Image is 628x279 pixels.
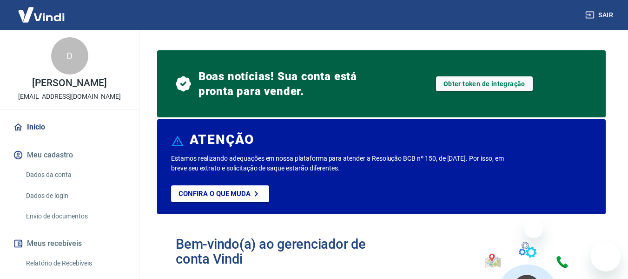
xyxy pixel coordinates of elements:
iframe: Botão para abrir a janela de mensagens [591,242,621,272]
iframe: Fechar mensagem [524,219,543,238]
button: Meu cadastro [11,145,128,165]
span: Boas notícias! Sua conta está pronta para vender. [198,69,382,99]
button: Sair [583,7,617,24]
img: Vindi [11,0,72,29]
a: Dados de login [22,186,128,205]
a: Relatório de Recebíveis [22,254,128,273]
button: Meus recebíveis [11,233,128,254]
p: Confira o que muda [178,190,251,198]
div: D [51,37,88,75]
a: Início [11,117,128,137]
a: Envio de documentos [22,207,128,226]
h6: ATENÇÃO [190,135,254,144]
a: Confira o que muda [171,185,269,202]
a: Dados da conta [22,165,128,184]
h2: Bem-vindo(a) ao gerenciador de conta Vindi [176,237,382,266]
a: Obter token de integração [436,76,533,91]
p: [EMAIL_ADDRESS][DOMAIN_NAME] [18,92,121,102]
p: [PERSON_NAME] [32,78,106,88]
p: Estamos realizando adequações em nossa plataforma para atender a Resolução BCB nº 150, de [DATE].... [171,154,508,173]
